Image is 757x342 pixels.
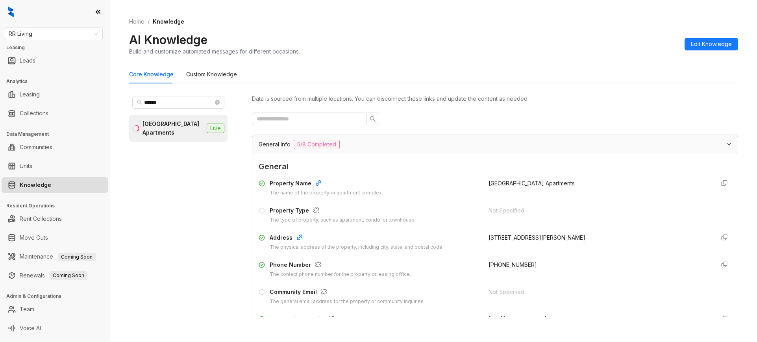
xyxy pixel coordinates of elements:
li: Team [2,301,108,317]
li: Units [2,158,108,174]
span: Knowledge [153,18,184,25]
div: Data is sourced from multiple locations. You can disconnect these links and update the content as... [252,94,738,103]
div: Not Specified [489,206,709,215]
a: Leads [20,53,35,68]
div: Property Type [270,206,416,216]
span: close-circle [215,100,220,105]
li: Communities [2,139,108,155]
h3: Leasing [6,44,110,51]
a: Units [20,158,32,174]
h3: Admin & Configurations [6,293,110,300]
div: The contact phone number for the property or leasing office. [270,271,411,278]
li: Maintenance [2,249,108,264]
span: General [259,161,731,173]
li: Rent Collections [2,211,108,227]
span: [GEOGRAPHIC_DATA] Apartments [489,180,575,187]
a: Team [20,301,34,317]
h2: AI Knowledge [129,32,207,47]
li: Voice AI [2,320,108,336]
div: General Info5/8 Completed [252,135,738,154]
li: / [148,17,150,26]
li: Knowledge [2,177,108,193]
div: Not Specified [489,288,709,296]
div: Build and customize automated messages for different occasions. [129,47,300,55]
h3: Analytics [6,78,110,85]
li: Renewals [2,268,108,283]
a: Communities [20,139,52,155]
span: search [137,100,143,105]
div: The physical address of the property, including city, state, and postal code. [270,244,444,251]
span: expanded [727,142,731,146]
div: Community Email [270,288,425,298]
div: The general email address for the property or community inquiries. [270,298,425,305]
span: Coming Soon [50,271,87,280]
h3: Data Management [6,131,110,138]
span: Coming Soon [58,253,96,261]
span: [PHONE_NUMBER] [489,261,537,268]
div: Phone Number [270,261,411,271]
li: Collections [2,105,108,121]
a: Collections [20,105,48,121]
div: Address [270,233,444,244]
li: Move Outs [2,230,108,246]
div: [GEOGRAPHIC_DATA] Apartments [143,120,204,137]
span: Edit Knowledge [691,40,732,48]
div: Community Website [270,315,391,325]
img: logo [8,6,14,17]
span: Live [207,124,224,133]
a: Rent Collections [20,211,62,227]
div: [STREET_ADDRESS][PERSON_NAME] [489,233,709,242]
li: Leads [2,53,108,68]
span: [URL][DOMAIN_NAME] [489,316,547,322]
a: Leasing [20,87,40,102]
a: RenewalsComing Soon [20,268,87,283]
span: RR Living [9,28,98,40]
div: Custom Knowledge [186,70,237,79]
a: Home [128,17,146,26]
div: The type of property, such as apartment, condo, or townhouse. [270,216,416,224]
span: General Info [259,140,291,149]
a: Voice AI [20,320,41,336]
a: Knowledge [20,177,51,193]
div: The name of the property or apartment complex. [270,189,383,197]
button: Edit Knowledge [685,38,738,50]
a: Move Outs [20,230,48,246]
span: search [370,116,376,122]
span: 5/8 Completed [294,140,340,149]
li: Leasing [2,87,108,102]
h3: Resident Operations [6,202,110,209]
div: Core Knowledge [129,70,174,79]
div: Property Name [270,179,383,189]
